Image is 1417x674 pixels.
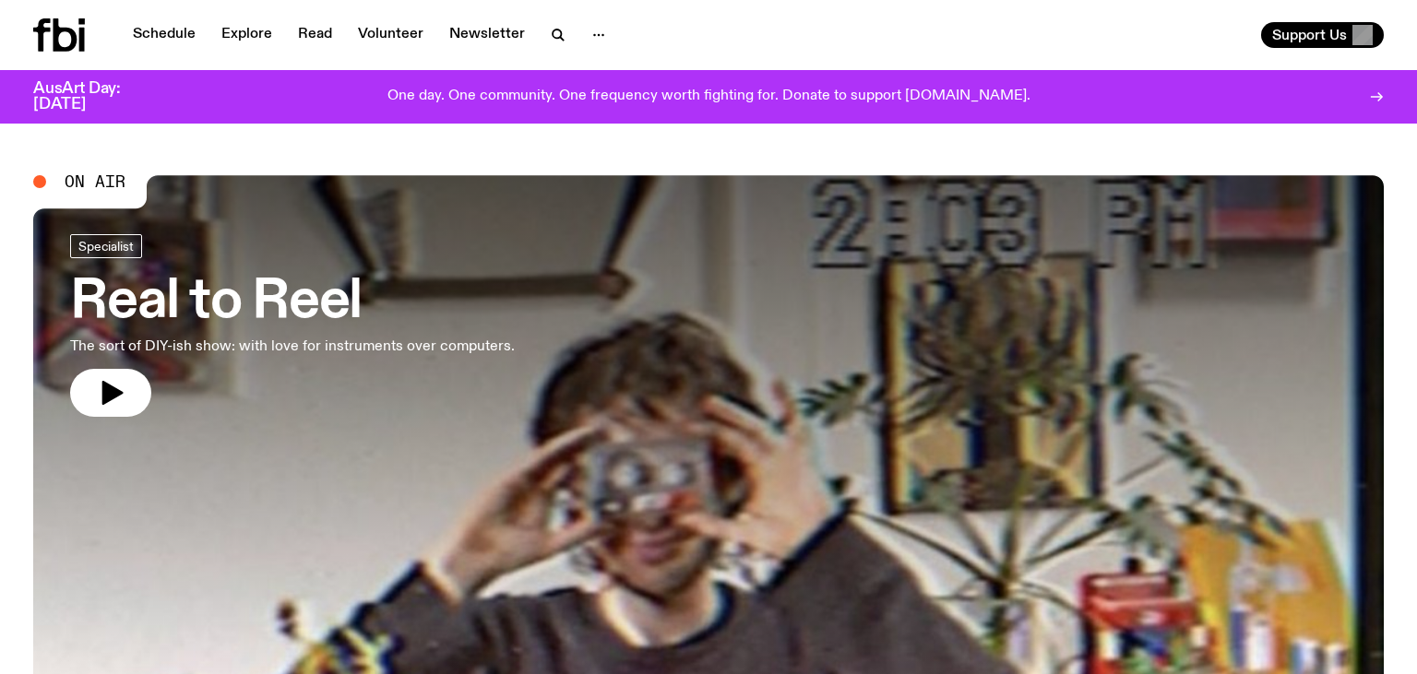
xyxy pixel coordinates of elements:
span: Support Us [1272,27,1347,43]
a: Real to ReelThe sort of DIY-ish show: with love for instruments over computers. [70,234,515,417]
p: The sort of DIY-ish show: with love for instruments over computers. [70,336,515,358]
h3: Real to Reel [70,277,515,328]
a: Volunteer [347,22,435,48]
a: Schedule [122,22,207,48]
a: Explore [210,22,283,48]
span: On Air [65,173,125,190]
a: Newsletter [438,22,536,48]
button: Support Us [1261,22,1384,48]
h3: AusArt Day: [DATE] [33,81,151,112]
a: Specialist [70,234,142,258]
span: Specialist [78,239,134,253]
p: One day. One community. One frequency worth fighting for. Donate to support [DOMAIN_NAME]. [387,89,1030,105]
a: Read [287,22,343,48]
